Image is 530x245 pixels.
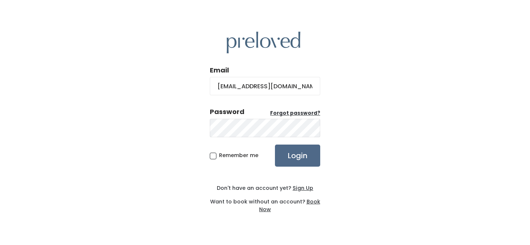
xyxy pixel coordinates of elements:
[270,110,320,117] a: Forgot password?
[259,198,320,213] a: Book Now
[210,65,229,75] label: Email
[275,145,320,167] input: Login
[293,184,313,192] u: Sign Up
[210,192,320,213] div: Want to book without an account?
[227,32,300,53] img: preloved logo
[210,107,244,117] div: Password
[210,184,320,192] div: Don't have an account yet?
[219,152,258,159] span: Remember me
[291,184,313,192] a: Sign Up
